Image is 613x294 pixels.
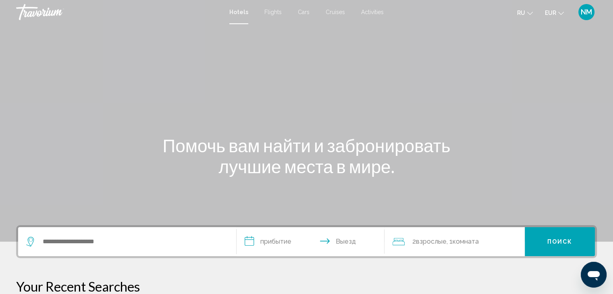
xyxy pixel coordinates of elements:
span: , 1 [446,236,478,247]
a: Cruises [326,9,345,15]
a: Activities [361,9,384,15]
span: ru [517,10,525,16]
span: EUR [545,10,556,16]
span: 2 [412,236,446,247]
button: Поиск [525,227,595,256]
a: Cars [298,9,310,15]
a: Travorium [16,4,221,20]
h1: Помочь вам найти и забронировать лучшие места в мире. [156,135,458,177]
span: NM [581,8,592,16]
a: Hotels [229,9,248,15]
span: Взрослые [416,238,446,245]
a: Flights [264,9,282,15]
button: User Menu [576,4,597,21]
button: Change language [517,7,533,19]
iframe: Кнопка для запуску вікна повідомлень [581,262,607,288]
span: Комната [452,238,478,245]
button: Check in and out dates [237,227,385,256]
button: Travelers: 2 adults, 0 children [384,227,525,256]
div: Search widget [18,227,595,256]
span: Поиск [547,239,573,245]
button: Change currency [545,7,564,19]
